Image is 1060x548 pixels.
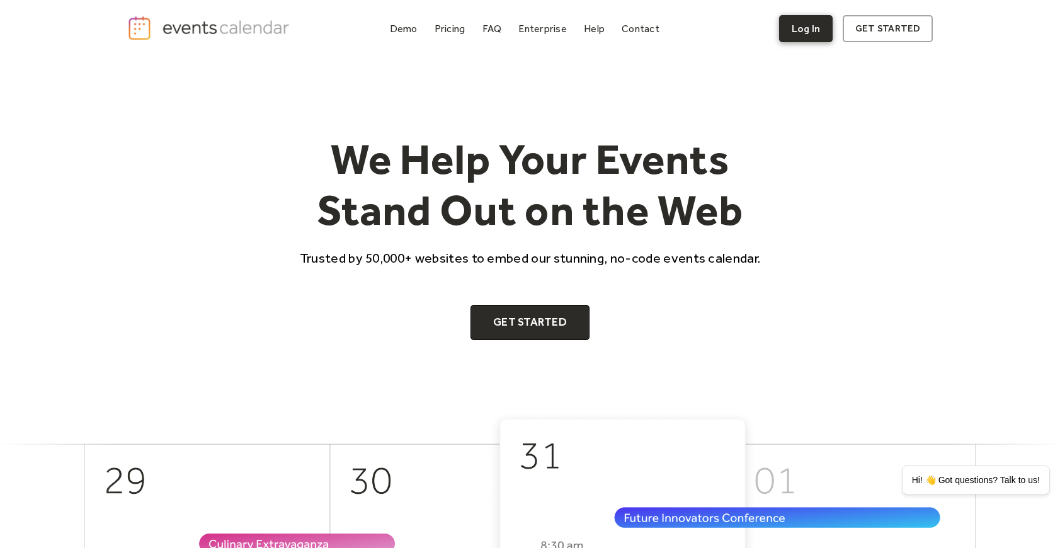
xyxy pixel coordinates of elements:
a: Log In [779,15,833,42]
a: Enterprise [513,20,571,37]
div: Contact [622,25,659,32]
div: Help [584,25,605,32]
p: Trusted by 50,000+ websites to embed our stunning, no-code events calendar. [288,249,772,267]
a: Get Started [470,305,590,340]
a: Pricing [430,20,470,37]
a: Demo [385,20,423,37]
div: Enterprise [518,25,566,32]
a: Contact [617,20,664,37]
a: FAQ [477,20,507,37]
div: Demo [390,25,418,32]
h1: We Help Your Events Stand Out on the Web [288,134,772,236]
div: Pricing [435,25,465,32]
a: get started [843,15,933,42]
div: FAQ [482,25,502,32]
a: Help [579,20,610,37]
